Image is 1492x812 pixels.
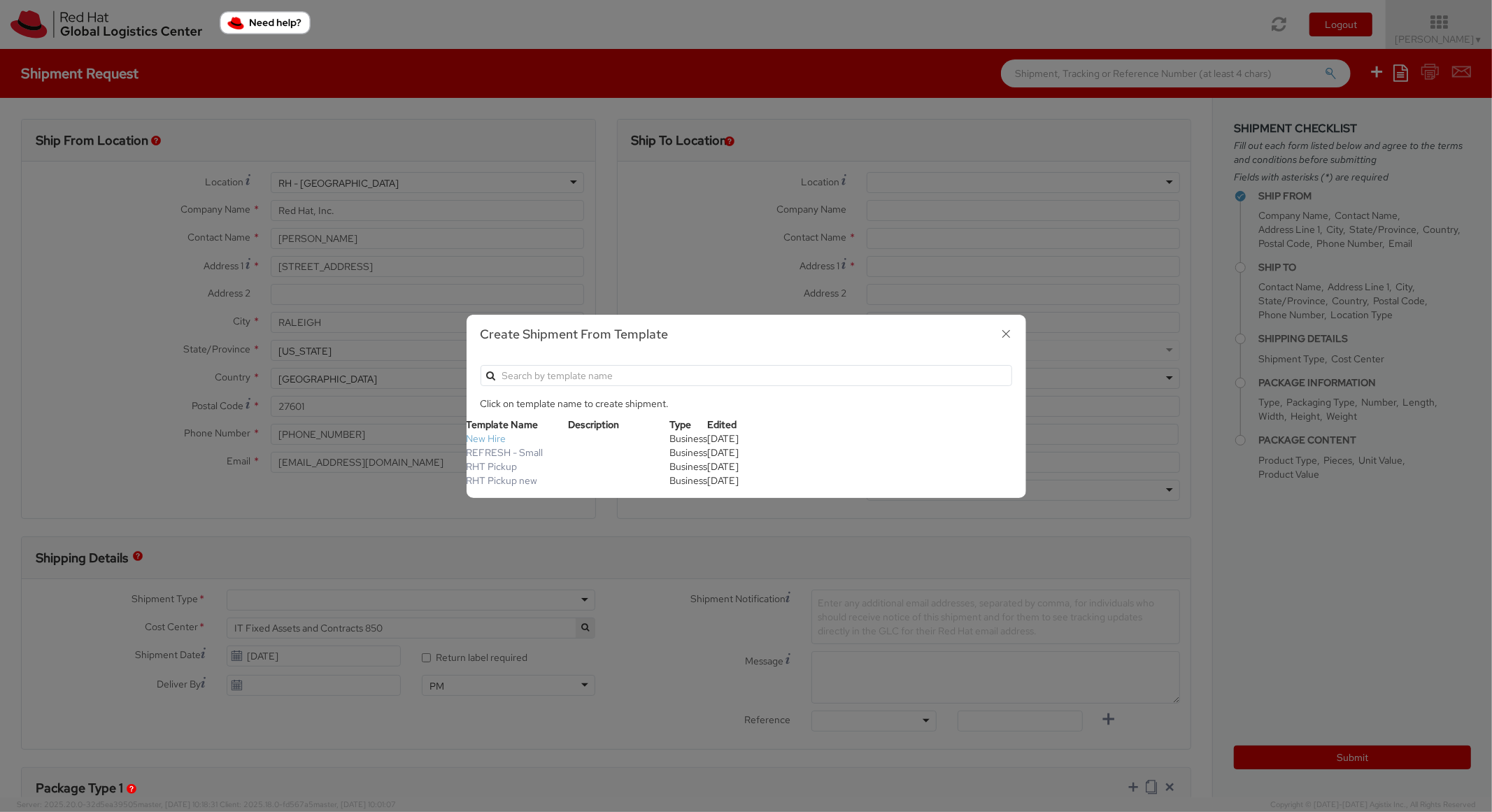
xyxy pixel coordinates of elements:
span: Business [669,446,707,459]
th: Type [669,418,707,432]
th: Edited [707,418,757,432]
a: RHT Pickup [467,460,518,473]
h3: Create Shipment From Template [481,325,1012,343]
th: Description [568,418,669,432]
th: Template Name [467,418,568,432]
button: Need help? [220,11,311,34]
a: REFRESH - Small [467,446,543,459]
span: Business [669,432,707,445]
span: 01/11/2024 [707,446,739,459]
span: Business [669,460,707,473]
a: RHT Pickup new [467,474,538,487]
a: New Hire [467,432,506,445]
span: 01/11/2024 [707,460,739,473]
span: Business [669,474,707,487]
span: 01/24/2024 [707,432,739,445]
p: Click on template name to create shipment. [481,397,1012,411]
input: Search by template name [481,365,1012,386]
span: 02/16/2024 [707,474,739,487]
